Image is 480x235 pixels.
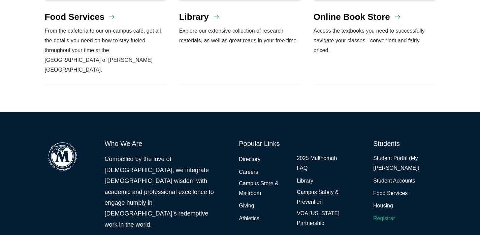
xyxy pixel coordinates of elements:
a: Campus Store & Mailroom [239,179,291,198]
a: Careers [239,167,258,177]
a: Library Explore our extensive collection of research materials, as well as great reads in your fr... [179,1,301,85]
a: VOA [US_STATE] Partnership [297,209,349,228]
a: Food Services [373,189,408,198]
a: Housing [373,201,393,211]
h6: Who We Are [105,139,215,148]
a: Student Portal (My [PERSON_NAME]) [373,154,435,173]
a: Registrar [373,214,395,224]
a: Online Book Store Access the textbooks you need to successfully navigate your classes - convenien... [314,1,436,85]
h4: Library [179,11,209,23]
p: Compelled by the love of [DEMOGRAPHIC_DATA], we integrate [DEMOGRAPHIC_DATA] wisdom with academic... [105,154,215,230]
a: 2025 Multnomah FAQ [297,154,349,173]
h6: Students [373,139,435,148]
h6: Popular Links [239,139,349,148]
p: From the cafeteria to our on-campus café, get all the details you need on how to stay fueled thro... [45,26,167,75]
p: Explore our extensive collection of research materials, as well as great reads in your free time. [179,26,301,46]
p: Access the textbooks you need to successfully navigate your classes - convenient and fairly priced. [314,26,436,55]
a: Library [297,176,313,186]
a: Athletics [239,214,259,224]
a: Food Services From the cafeteria to our on-campus café, get all the details you need on how to st... [45,1,167,85]
a: Giving [239,201,254,211]
h4: Online Book Store [314,11,390,23]
a: Campus Safety & Prevention [297,188,349,207]
a: Student Accounts [373,176,415,186]
h4: Food Services [45,11,105,23]
img: Multnomah Campus of Jessup University logo [45,139,80,174]
a: Directory [239,155,260,164]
